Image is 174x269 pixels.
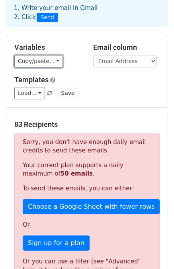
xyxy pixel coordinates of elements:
[23,138,151,155] p: Sorry, you don't have enough daily email credits to send these emails.
[14,55,63,67] a: Copy/paste...
[14,87,45,99] a: Load...
[23,221,151,229] p: Or
[57,87,78,99] button: Save
[23,235,90,251] a: Sign up for a plan
[14,120,160,129] h5: 83 Recipients
[23,184,151,193] p: To send these emails, you can either:
[14,75,49,84] a: Templates
[23,199,160,214] a: Choose a Google Sheet with fewer rows
[23,161,151,178] p: Your current plan supports a daily maximum of .
[37,13,58,22] span: Send
[93,43,160,52] h5: Email column
[8,4,166,22] div: 1. Write your email in Gmail 2. Click
[14,43,81,52] h5: Variables
[134,231,174,269] iframe: Chat Widget
[61,170,93,177] strong: 50 emails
